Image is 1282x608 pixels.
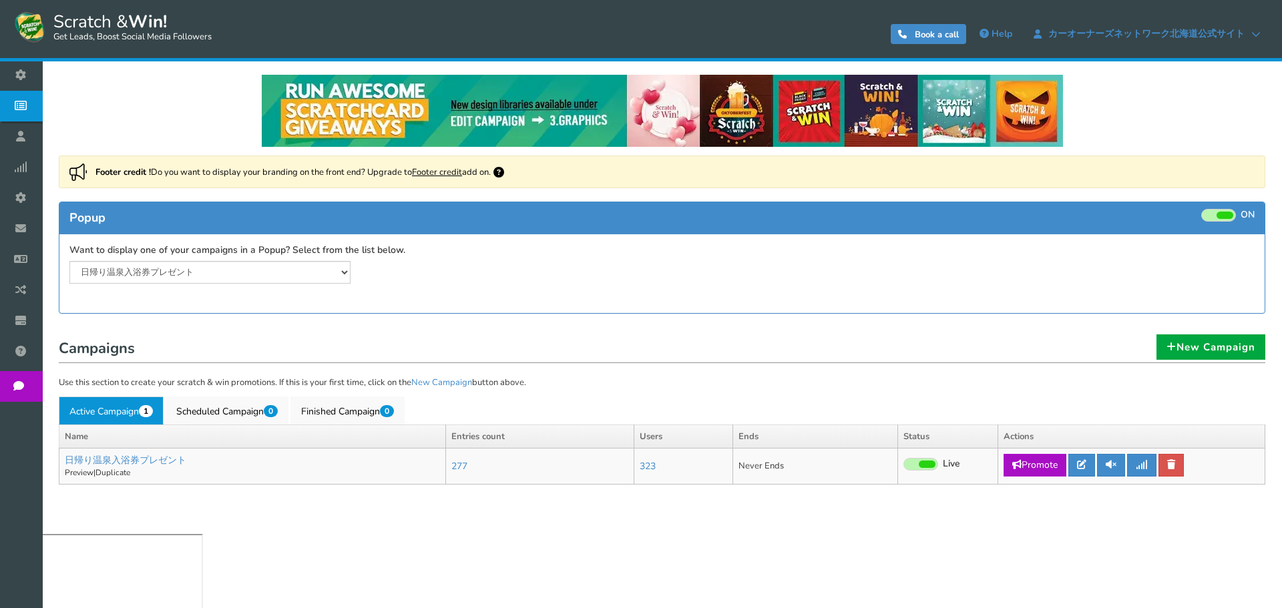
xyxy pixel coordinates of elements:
[973,23,1019,45] a: Help
[1156,334,1265,360] a: New Campaign
[262,75,1063,147] img: festival-poster-2020.webp
[53,32,212,43] small: Get Leads, Boost Social Media Followers
[47,10,212,43] span: Scratch &
[1241,209,1255,222] span: ON
[13,10,47,43] img: Scratch and Win
[891,24,966,44] a: Book a call
[65,467,93,478] a: Preview
[139,405,153,417] span: 1
[1042,29,1251,39] span: カーオーナーズネットワーク北海道公式サイト
[915,29,959,41] span: Book a call
[65,454,186,467] a: 日帰り温泉入浴券プレゼント
[732,448,897,485] td: Never Ends
[95,166,151,178] strong: Footer credit !
[998,424,1265,448] th: Actions
[640,460,656,473] a: 323
[166,396,288,424] a: Scheduled Campaign
[992,27,1012,40] span: Help
[412,166,462,178] a: Footer credit
[264,405,278,417] span: 0
[634,424,732,448] th: Users
[128,10,167,33] strong: Win!
[445,424,634,448] th: Entries count
[59,336,1265,363] h1: Campaigns
[59,424,446,448] th: Name
[732,424,897,448] th: Ends
[65,467,440,479] p: |
[59,396,164,424] a: Active Campaign
[59,156,1265,188] div: Do you want to display your branding on the front end? Upgrade to add on.
[943,458,960,471] span: Live
[59,376,1265,390] p: Use this section to create your scratch & win promotions. If this is your first time, click on th...
[69,210,105,226] span: Popup
[411,376,472,388] a: New Campaign
[380,405,394,417] span: 0
[13,10,212,43] a: Scratch &Win! Get Leads, Boost Social Media Followers
[1004,454,1066,477] a: Promote
[898,424,998,448] th: Status
[451,460,467,473] a: 277
[290,396,405,424] a: Finished Campaign
[95,467,130,478] a: Duplicate
[69,244,405,257] label: Want to display one of your campaigns in a Popup? Select from the list below.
